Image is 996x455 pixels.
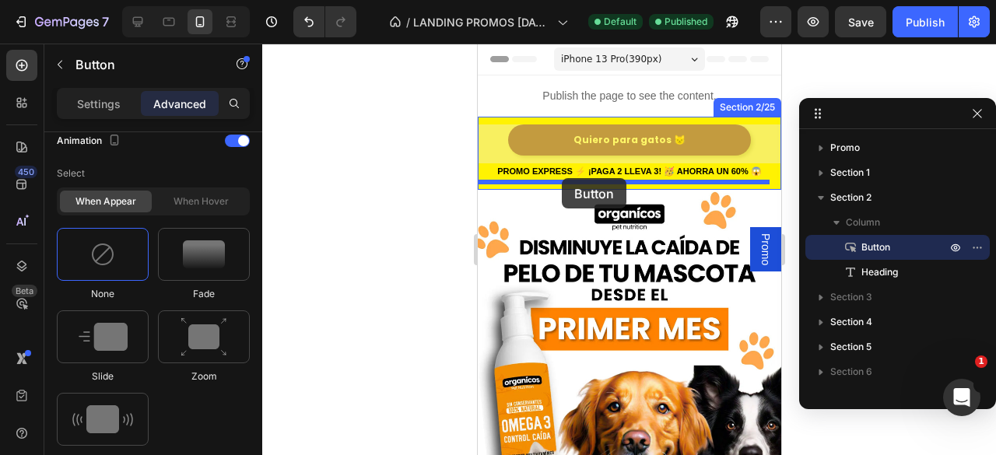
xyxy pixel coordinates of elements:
[183,240,225,268] img: animation-image
[478,44,781,455] iframe: Design area
[943,379,980,416] iframe: Intercom live chat
[604,15,637,29] span: Default
[181,317,227,357] img: animation-image
[25,25,37,37] img: logo_orange.svg
[830,140,860,156] span: Promo
[893,6,958,37] button: Publish
[40,40,174,53] div: Dominio: [DOMAIN_NAME]
[830,289,872,305] span: Section 3
[60,191,152,212] div: When appear
[861,264,898,280] span: Heading
[153,96,206,112] p: Advanced
[193,287,215,301] span: Fade
[166,90,178,103] img: tab_keywords_by_traffic_grey.svg
[861,240,890,255] span: Button
[57,159,250,187] p: Select
[830,190,871,205] span: Section 2
[90,242,115,267] img: animation-image
[830,339,871,355] span: Section 5
[77,96,121,112] p: Settings
[92,369,114,383] span: Slide
[65,90,77,103] img: tab_domain_overview_orange.svg
[846,215,880,230] span: Column
[155,191,247,212] div: When hover
[79,323,128,351] img: animation-image
[906,14,945,30] div: Publish
[830,389,871,404] span: Section 7
[293,6,356,37] div: Undo/Redo
[44,25,76,37] div: v 4.0.25
[665,15,707,29] span: Published
[75,55,208,74] p: Button
[12,285,37,297] div: Beta
[835,6,886,37] button: Save
[91,287,114,301] span: None
[25,40,37,53] img: website_grey.svg
[975,355,987,368] span: 1
[102,12,109,31] p: 7
[15,166,37,178] div: 450
[406,14,410,30] span: /
[191,369,217,383] span: Zoom
[830,364,872,380] span: Section 6
[830,314,872,330] span: Section 4
[57,131,124,152] div: Animation
[82,92,119,102] div: Dominio
[413,14,551,30] span: LANDING PROMOS [DATE]
[183,92,247,102] div: Palabras clave
[830,165,870,180] span: Section 1
[6,6,116,37] button: 7
[72,405,133,433] img: animation-image
[848,16,874,29] span: Save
